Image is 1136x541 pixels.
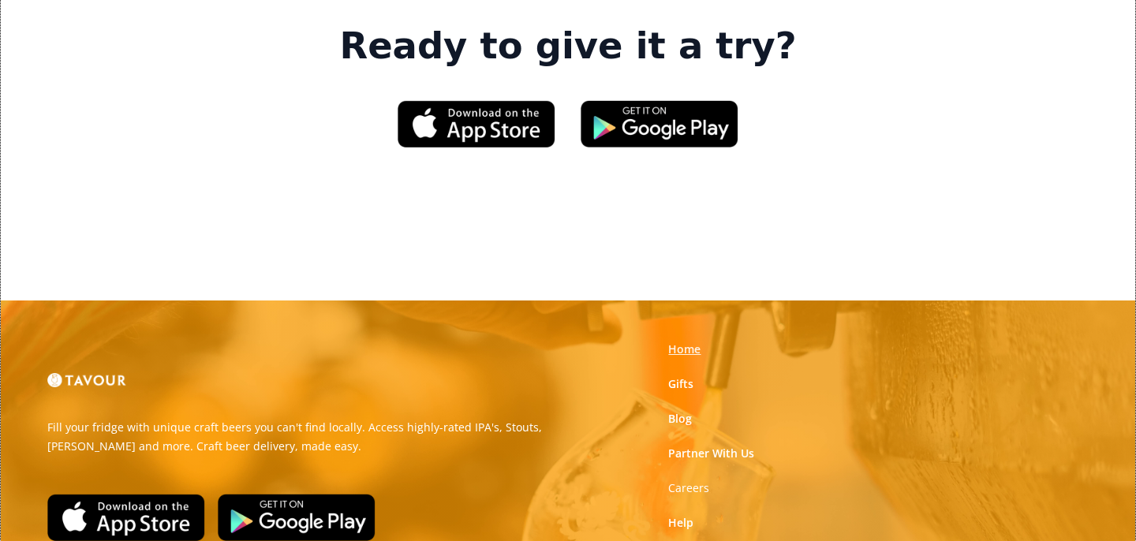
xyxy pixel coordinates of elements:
a: Partner With Us [668,446,754,461]
a: Help [668,515,693,531]
a: Blog [668,411,692,427]
p: Fill your fridge with unique craft beers you can't find locally. Access highly-rated IPA's, Stout... [47,418,556,456]
a: Home [668,341,701,357]
a: Careers [668,480,709,496]
a: Gifts [668,376,693,392]
strong: Ready to give it a try? [339,24,796,69]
